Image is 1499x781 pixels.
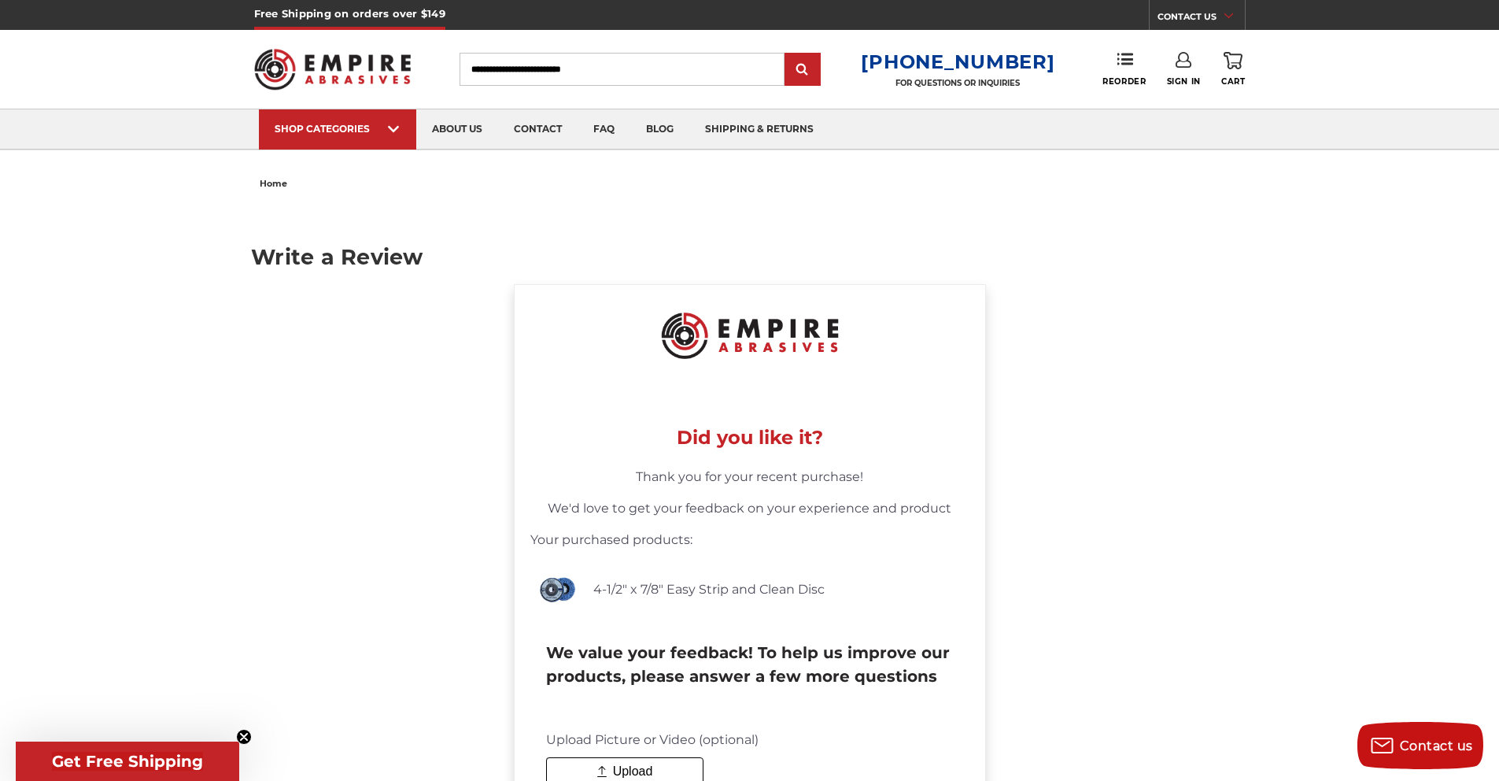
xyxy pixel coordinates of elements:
[275,123,401,135] div: SHOP CATEGORIES
[578,109,630,150] a: faq
[677,426,823,449] span: Did you like it?
[530,499,969,518] p: We'd love to get your feedback on your experience and product
[612,764,652,779] span: Upload
[251,246,1248,268] h1: Write a Review
[52,752,203,771] span: Get Free Shipping
[1357,722,1483,769] button: Contact us
[16,742,239,781] div: Get Free ShippingClose teaser
[593,580,946,599] div: 4-1/2" x 7/8" Easy Strip and Clean Disc
[236,729,252,745] button: Close teaser
[1221,52,1245,87] a: Cart
[260,178,287,189] span: home
[689,109,829,150] a: shipping & returns
[1102,76,1146,87] span: Reorder
[416,109,498,150] a: about us
[546,731,954,750] div: Upload Picture or Video (optional)
[498,109,578,150] a: contact
[1157,8,1245,30] a: CONTACT US
[538,570,578,609] img: Product Image
[861,50,1054,73] a: [PHONE_NUMBER]
[254,39,412,100] img: Empire Abrasives
[787,54,818,86] input: Submit
[648,301,852,371] img: Company Logo
[1167,76,1201,87] span: Sign In
[861,78,1054,88] p: FOR QUESTIONS OR INQUIRIES
[1221,76,1245,87] span: Cart
[530,468,969,487] p: Thank you for your recent purchase!
[630,109,689,150] a: blog
[1400,738,1473,753] span: Contact us
[530,531,969,550] p: Your purchased products:
[546,641,954,688] div: We value your feedback! To help us improve our products, please answer a few more questions
[1102,52,1146,86] a: Reorder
